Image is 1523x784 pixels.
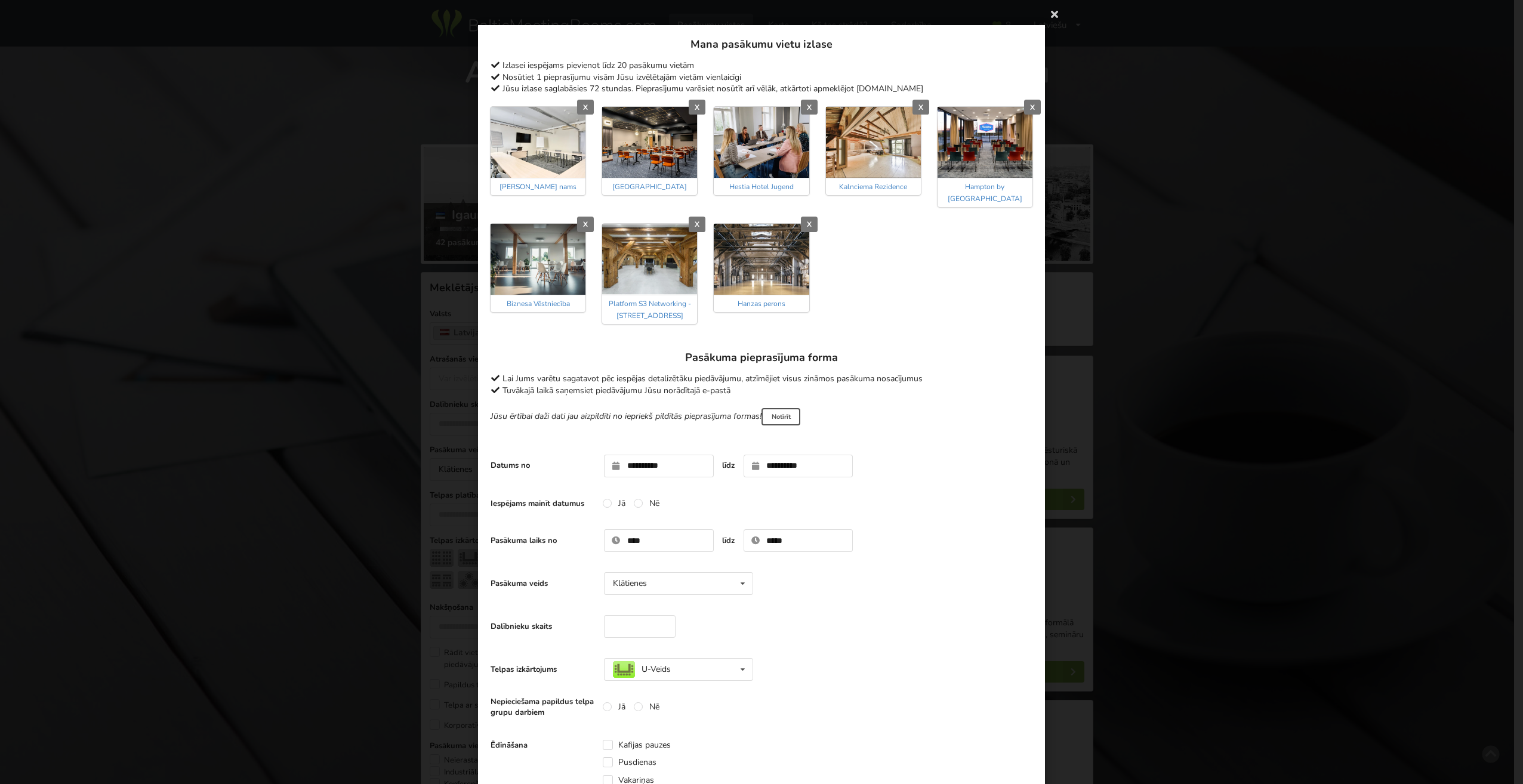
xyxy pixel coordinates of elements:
[491,351,1032,365] h3: Pasākuma pieprasījuma forma
[603,702,625,712] label: Jā
[491,224,585,295] img: Neierastas vietas | Tīraine | Biznesa Vēstniecība
[491,696,595,718] label: Nepieciešama papildus telpa grupu darbiem
[613,665,671,674] div: U-Veids
[491,740,595,751] label: Ēdināšana
[801,217,818,232] div: X
[722,460,735,471] label: līdz
[689,217,705,232] div: X
[577,217,594,232] div: X
[634,702,659,712] label: Nē
[714,224,809,295] img: Konferenču centrs | Rīga | Hanzas perons
[491,83,1032,95] div: Jūsu izlase saglabāsies 72 stundas. Pieprasījumu varēsiet nosūtīt arī vēlāk, atkārtoti apmeklējot...
[603,498,625,508] label: Jā
[839,182,907,192] a: Kalnciema Rezidence
[912,100,929,115] div: X
[948,182,1022,203] a: Hampton by [GEOGRAPHIC_DATA]
[613,661,635,678] img: table_icon_1.png
[491,72,1032,84] div: Nosūtiet 1 pieprasījumu visām Jūsu izvēlētajām vietām vienlaicīgi
[613,579,647,588] div: Klātienes
[491,38,1032,51] h3: Mana pasākumu vietu izlase
[612,182,687,192] a: [GEOGRAPHIC_DATA]
[491,408,1032,425] p: Jūsu ērtībai daži dati jau aizpildīti no iepriekš pildītās pieprasījuma formas!
[491,664,595,675] label: Telpas izkārtojums
[491,498,595,509] label: Iespējams mainīt datumus
[500,182,576,192] a: [PERSON_NAME] nams
[609,299,691,320] a: Platform S3 Networking - [STREET_ADDRESS]
[689,100,705,115] div: X
[801,100,818,115] div: X
[729,182,794,192] a: Hestia Hotel Jugend
[826,107,921,178] img: Neierastas vietas | Rīga | Kalnciema Rezidence
[603,757,656,767] label: Pusdienas
[938,107,1032,178] img: Viesnīca | Mārupes novads | Hampton by Hilton Riga Airport
[491,460,595,471] label: Datums no
[491,107,585,178] img: Konferenču centrs | Rīga | Radziņa nams
[507,299,570,308] a: Biznesa Vēstniecība
[603,740,671,750] label: Kafijas pauzes
[722,535,735,546] label: līdz
[634,498,659,508] label: Nē
[602,224,697,295] img: Neierastas vietas | Rīga | Platform S3 Networking - Spīķeru iela 3
[491,385,1032,397] div: Tuvākajā laikā saņemsiet piedāvājumu Jūsu norādītajā e-pastā
[761,408,800,425] span: Notīrīt
[491,373,1032,385] div: Lai Jums varētu sagatavot pēc iespējas detalizētāku piedāvājumu, atzīmējiet visus zināmos pasākum...
[491,621,595,632] label: Dalībnieku skaits
[1024,100,1041,115] div: X
[738,299,785,308] a: Hanzas perons
[602,107,697,178] img: Viesnīca | Rīga | Aston Hotel Riga
[491,60,1032,72] div: Izlasei iespējams pievienot līdz 20 pasākumu vietām
[491,578,595,589] label: Pasākuma veids
[577,100,594,115] div: X
[491,535,595,546] label: Pasākuma laiks no
[714,107,809,178] img: Viesnīca | Rīga | Hestia Hotel Jugend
